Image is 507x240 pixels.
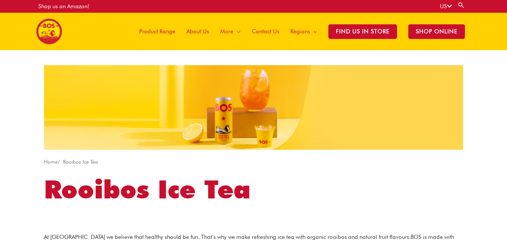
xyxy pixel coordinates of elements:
img: BOS United States [36,19,62,44]
a: Product Range [134,13,181,50]
nav: Breadcrumb [44,157,463,167]
a: Find Us in Store [323,13,403,50]
span: About Us [187,20,209,43]
span: Regions [290,20,310,43]
span: SHOP ONLINE [408,24,465,39]
a: Regions [285,13,323,50]
a: Search button [457,1,465,9]
span: Product Range [139,20,175,43]
span: Find Us in Store [328,24,397,39]
a: More [215,13,246,50]
a: Contact Us [246,13,285,50]
a: Home [44,159,58,165]
a: US [440,3,452,10]
a: About Us [181,13,215,50]
span: More [220,20,233,43]
h1: Rooibos Ice Tea [44,172,463,207]
span: Contact Us [252,20,279,43]
nav: Site Navigation [128,13,471,50]
a: SHOP ONLINE [403,13,471,50]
